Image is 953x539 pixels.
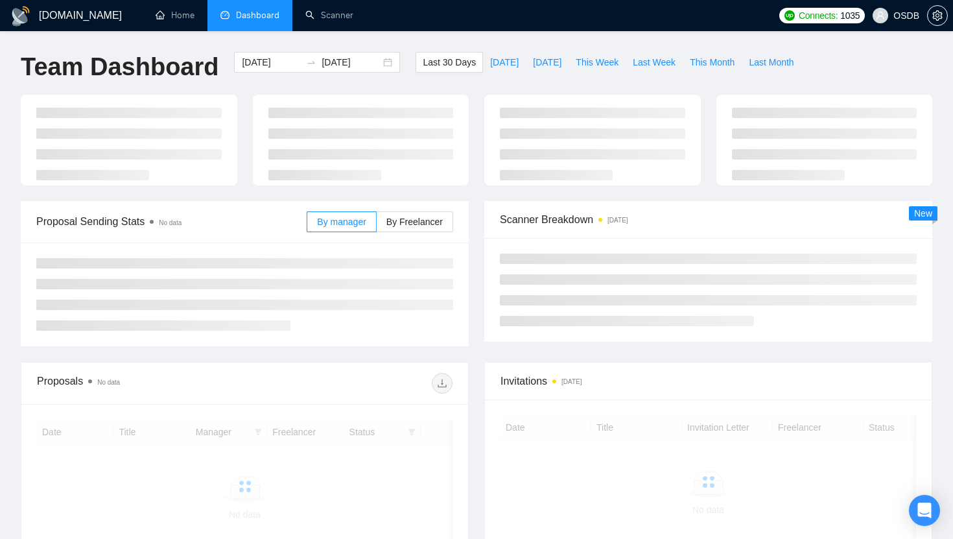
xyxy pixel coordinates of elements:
span: Last Month [749,55,794,69]
span: dashboard [220,10,229,19]
span: setting [928,10,947,21]
span: user [876,11,885,20]
img: upwork-logo.png [784,10,795,21]
span: Last Week [633,55,676,69]
span: to [306,57,316,67]
span: This Week [576,55,618,69]
span: By Freelancer [386,217,443,227]
button: Last 30 Days [416,52,483,73]
img: logo [10,6,31,27]
span: Scanner Breakdown [500,211,917,228]
time: [DATE] [561,378,582,385]
div: Open Intercom Messenger [909,495,940,526]
span: Connects: [799,8,838,23]
button: This Week [569,52,626,73]
input: Start date [242,55,301,69]
span: Proposal Sending Stats [36,213,307,230]
input: End date [322,55,381,69]
span: Last 30 Days [423,55,476,69]
span: New [914,208,932,219]
a: setting [927,10,948,21]
div: Proposals [37,373,245,394]
span: No data [97,379,120,386]
button: This Month [683,52,742,73]
span: Invitations [500,373,916,389]
span: [DATE] [533,55,561,69]
span: Dashboard [236,10,279,21]
button: [DATE] [526,52,569,73]
button: [DATE] [483,52,526,73]
span: 1035 [840,8,860,23]
span: This Month [690,55,735,69]
time: [DATE] [607,217,628,224]
span: No data [159,219,182,226]
span: [DATE] [490,55,519,69]
a: searchScanner [305,10,353,21]
h1: Team Dashboard [21,52,218,82]
a: homeHome [156,10,194,21]
button: Last Week [626,52,683,73]
span: By manager [317,217,366,227]
button: Last Month [742,52,801,73]
button: setting [927,5,948,26]
span: swap-right [306,57,316,67]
